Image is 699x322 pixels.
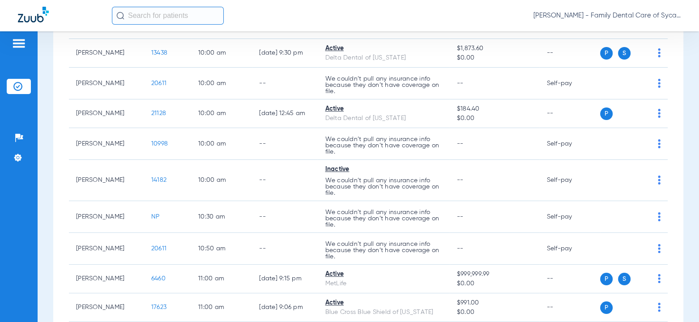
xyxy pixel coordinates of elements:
td: [PERSON_NAME] [69,265,144,293]
td: -- [252,233,318,265]
span: $0.00 [457,53,533,63]
td: -- [539,39,600,68]
img: Search Icon [116,12,124,20]
img: hamburger-icon [12,38,26,49]
td: [DATE] 12:45 AM [252,99,318,128]
td: [DATE] 9:30 PM [252,39,318,68]
td: Self-pay [539,160,600,201]
td: 10:50 AM [191,233,252,265]
td: [PERSON_NAME] [69,160,144,201]
td: 11:00 AM [191,265,252,293]
td: [PERSON_NAME] [69,293,144,322]
div: Delta Dental of [US_STATE] [325,114,442,123]
td: 11:00 AM [191,293,252,322]
span: S [618,47,631,60]
div: MetLife [325,279,442,288]
span: $991.00 [457,298,533,308]
span: 20611 [151,80,166,86]
td: 10:00 AM [191,128,252,160]
img: Zuub Logo [18,7,49,22]
span: 21128 [151,110,166,116]
span: -- [457,245,464,252]
td: Self-pay [539,68,600,99]
td: [PERSON_NAME] [69,201,144,233]
span: -- [457,141,464,147]
div: Active [325,298,442,308]
span: P [600,273,613,285]
input: Search for patients [112,7,224,25]
td: [PERSON_NAME] [69,99,144,128]
p: We couldn’t pull any insurance info because they don’t have coverage on file. [325,177,442,196]
span: 20611 [151,245,166,252]
span: $1,873.60 [457,44,533,53]
td: -- [252,201,318,233]
td: [PERSON_NAME] [69,39,144,68]
td: -- [252,128,318,160]
span: P [600,107,613,120]
td: 10:00 AM [191,68,252,99]
span: 6460 [151,275,166,282]
td: -- [539,293,600,322]
img: group-dot-blue.svg [658,274,661,283]
span: NP [151,214,160,220]
img: group-dot-blue.svg [658,109,661,118]
span: 10998 [151,141,168,147]
img: group-dot-blue.svg [658,303,661,312]
span: -- [457,80,464,86]
td: [PERSON_NAME] [69,233,144,265]
td: Self-pay [539,128,600,160]
span: P [600,301,613,314]
div: Delta Dental of [US_STATE] [325,53,442,63]
p: We couldn’t pull any insurance info because they don’t have coverage on file. [325,241,442,260]
img: group-dot-blue.svg [658,176,661,185]
span: 14182 [151,177,166,183]
div: Inactive [325,165,442,174]
div: Active [325,104,442,114]
td: [PERSON_NAME] [69,68,144,99]
td: Self-pay [539,201,600,233]
span: $184.40 [457,104,533,114]
span: $999,999.99 [457,270,533,279]
p: We couldn’t pull any insurance info because they don’t have coverage on file. [325,136,442,155]
td: Self-pay [539,233,600,265]
td: -- [252,160,318,201]
td: [DATE] 9:15 PM [252,265,318,293]
img: group-dot-blue.svg [658,48,661,57]
span: P [600,47,613,60]
img: group-dot-blue.svg [658,244,661,253]
td: 10:30 AM [191,201,252,233]
td: -- [539,99,600,128]
div: Blue Cross Blue Shield of [US_STATE] [325,308,442,317]
span: S [618,273,631,285]
td: 10:00 AM [191,99,252,128]
span: $0.00 [457,114,533,123]
span: $0.00 [457,308,533,317]
div: Active [325,44,442,53]
span: -- [457,214,464,220]
p: We couldn’t pull any insurance info because they don’t have coverage on file. [325,209,442,228]
span: -- [457,177,464,183]
span: 17623 [151,304,166,310]
td: -- [252,68,318,99]
img: group-dot-blue.svg [658,212,661,221]
td: -- [539,265,600,293]
p: We couldn’t pull any insurance info because they don’t have coverage on file. [325,76,442,94]
td: 10:00 AM [191,160,252,201]
img: group-dot-blue.svg [658,139,661,148]
td: [DATE] 9:06 PM [252,293,318,322]
span: 13438 [151,50,167,56]
td: [PERSON_NAME] [69,128,144,160]
span: [PERSON_NAME] - Family Dental Care of Sycamore [533,11,681,20]
span: $0.00 [457,279,533,288]
td: 10:00 AM [191,39,252,68]
div: Active [325,270,442,279]
img: group-dot-blue.svg [658,79,661,88]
